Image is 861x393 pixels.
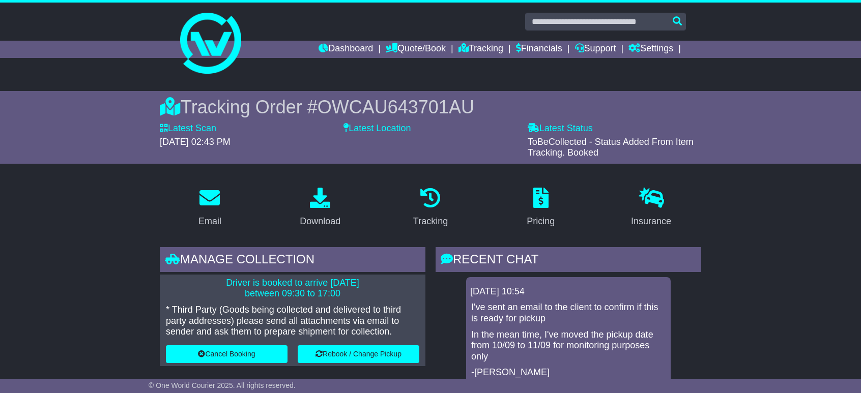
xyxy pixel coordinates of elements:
a: Financials [516,41,562,58]
div: RECENT CHAT [436,247,701,275]
div: Pricing [527,215,555,228]
p: * Third Party (Goods being collected and delivered to third party addresses) please send all atta... [166,305,419,338]
p: I've sent an email to the client to confirm if this is ready for pickup [471,302,666,324]
a: Pricing [520,184,561,232]
a: Dashboard [319,41,373,58]
a: Support [575,41,616,58]
a: Tracking [407,184,454,232]
p: Driver is booked to arrive [DATE] between 09:30 to 17:00 [166,278,419,299]
div: Tracking [413,215,448,228]
p: -[PERSON_NAME] [471,367,666,378]
div: Email [198,215,221,228]
span: OWCAU643701AU [318,97,474,117]
div: Download [300,215,340,228]
a: Email [192,184,228,232]
a: Settings [628,41,673,58]
a: Quote/Book [386,41,446,58]
button: Rebook / Change Pickup [298,345,419,363]
a: Insurance [624,184,678,232]
label: Latest Scan [160,123,216,134]
a: Tracking [458,41,503,58]
div: Insurance [631,215,671,228]
div: Manage collection [160,247,425,275]
a: Download [293,184,347,232]
button: Cancel Booking [166,345,288,363]
p: In the mean time, I've moved the pickup date from 10/09 to 11/09 for monitoring purposes only [471,329,666,362]
div: [DATE] 10:54 [470,286,667,297]
label: Latest Status [528,123,593,134]
span: ToBeCollected - Status Added From Item Tracking. Booked [528,137,694,158]
span: [DATE] 02:43 PM [160,137,231,147]
label: Latest Location [343,123,411,134]
span: © One World Courier 2025. All rights reserved. [149,381,296,389]
div: Tracking Order # [160,96,701,118]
